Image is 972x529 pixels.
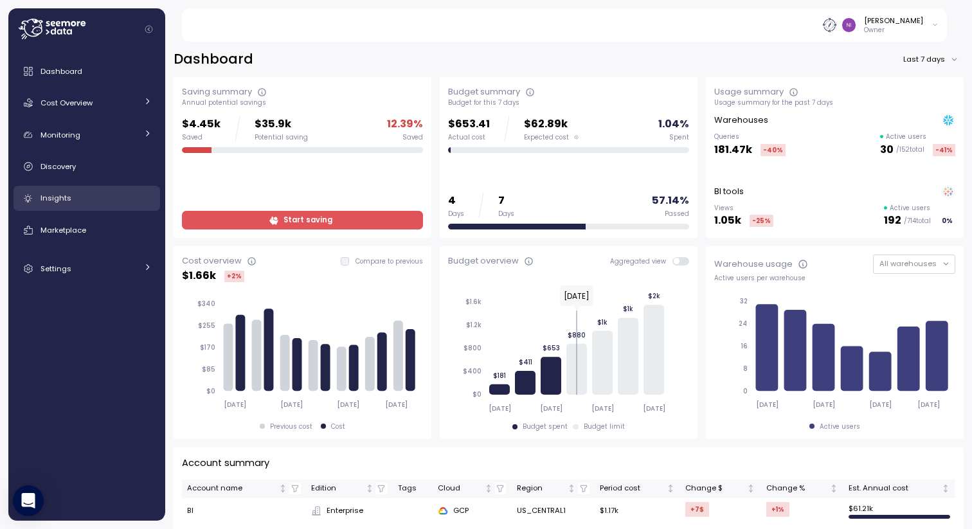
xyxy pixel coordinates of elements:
[484,484,493,493] div: Not sorted
[14,186,160,211] a: Insights
[568,331,586,339] tspan: $880
[658,116,689,133] p: 1.04 %
[567,484,576,493] div: Not sorted
[714,185,744,198] p: BI tools
[740,297,748,305] tspan: 32
[398,483,428,494] div: Tags
[270,422,312,431] div: Previous cost
[438,505,506,517] div: GCP
[842,18,856,31] img: aa5bc15c2af7a8687bb201f861f8e68b
[591,404,613,413] tspan: [DATE]
[904,217,931,226] p: / 714 total
[879,258,937,269] span: All warehouses
[524,116,579,133] p: $62.89k
[182,456,269,471] p: Account summary
[890,204,930,213] p: Active users
[182,133,221,142] div: Saved
[756,400,779,409] tspan: [DATE]
[685,483,745,494] div: Change $
[498,210,514,219] div: Days
[464,344,482,352] tspan: $800
[327,505,363,517] span: Enterprise
[864,26,923,35] p: Owner
[488,404,510,413] tspan: [DATE]
[610,257,672,265] span: Aggregated view
[40,130,80,140] span: Monitoring
[766,483,827,494] div: Change %
[813,400,835,409] tspan: [DATE]
[174,50,253,69] h2: Dashboard
[14,122,160,148] a: Monitoring
[512,498,595,524] td: US_CENTRAL1
[224,400,246,409] tspan: [DATE]
[433,480,512,498] th: CloudNot sorted
[843,498,955,524] td: $ 61.21k
[493,371,506,379] tspan: $181
[182,480,306,498] th: Account nameNot sorted
[666,484,675,493] div: Not sorted
[182,211,423,229] a: Start saving
[365,484,374,493] div: Not sorted
[896,145,924,154] p: / 152 total
[448,98,689,107] div: Budget for this 7 days
[642,404,665,413] tspan: [DATE]
[466,321,482,329] tspan: $1.2k
[465,298,482,306] tspan: $1.6k
[438,483,482,494] div: Cloud
[714,258,793,271] div: Warehouse usage
[941,484,950,493] div: Not sorted
[652,192,689,210] p: 57.14 %
[224,271,244,282] div: +2 %
[665,210,689,219] div: Passed
[820,422,860,431] div: Active users
[880,141,894,159] p: 30
[182,85,252,98] div: Saving summary
[714,132,786,141] p: Queries
[595,498,680,524] td: $1.17k
[448,116,490,133] p: $653.41
[886,132,926,141] p: Active users
[524,133,569,142] span: Expected cost
[829,484,838,493] div: Not sorted
[182,255,242,267] div: Cost overview
[14,58,160,84] a: Dashboard
[198,321,215,330] tspan: $255
[197,300,215,308] tspan: $340
[903,50,964,69] button: Last 7 days
[187,483,276,494] div: Account name
[448,210,464,219] div: Days
[760,480,843,498] th: Change %Not sorted
[918,400,941,409] tspan: [DATE]
[386,400,408,409] tspan: [DATE]
[387,116,423,133] p: 12.39 %
[182,98,423,107] div: Annual potential savings
[182,267,216,285] p: $ 1.66k
[206,387,215,395] tspan: $0
[743,387,748,395] tspan: 0
[40,98,93,108] span: Cost Overview
[463,367,482,375] tspan: $400
[685,502,709,517] div: +7 $
[448,133,490,142] div: Actual cost
[331,422,345,431] div: Cost
[669,133,689,142] div: Spent
[14,256,160,282] a: Settings
[255,133,308,142] div: Potential saving
[280,400,303,409] tspan: [DATE]
[823,18,836,31] img: 6791f8edfa6a2c9608b219b1.PNG
[939,215,955,227] div: 0 %
[448,255,519,267] div: Budget overview
[523,422,568,431] div: Budget spent
[714,141,752,159] p: 181.47k
[14,90,160,116] a: Cost Overview
[884,212,901,229] p: 192
[750,215,773,227] div: -25 %
[564,291,589,301] text: [DATE]
[141,24,157,34] button: Collapse navigation
[714,274,955,283] div: Active users per warehouse
[14,217,160,243] a: Marketplace
[623,305,633,313] tspan: $1k
[600,483,664,494] div: Period cost
[40,161,76,172] span: Discovery
[933,144,955,156] div: -41 %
